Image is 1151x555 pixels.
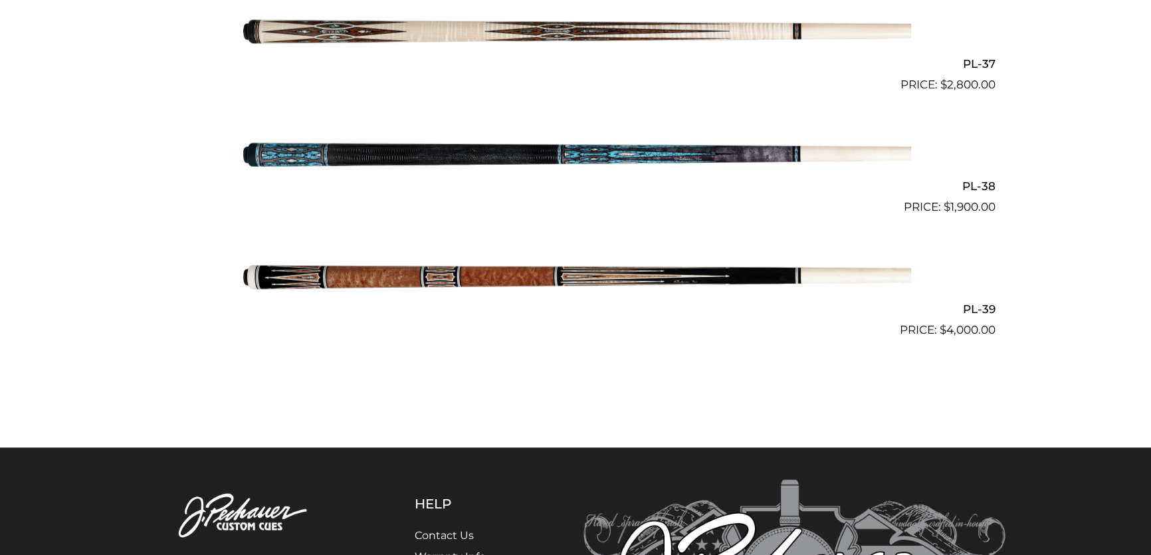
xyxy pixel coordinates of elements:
bdi: 2,800.00 [940,78,995,91]
h5: Help [415,496,518,512]
img: PL-38 [240,99,911,211]
h2: PL-39 [156,296,995,321]
img: Pechauer Custom Cues [145,480,348,554]
bdi: 1,900.00 [944,200,995,213]
span: $ [940,323,946,336]
bdi: 4,000.00 [940,323,995,336]
a: Contact Us [415,529,474,542]
a: PL-39 $4,000.00 [156,221,995,338]
span: $ [940,78,947,91]
a: PL-38 $1,900.00 [156,99,995,216]
img: PL-39 [240,221,911,333]
h2: PL-38 [156,174,995,199]
span: $ [944,200,950,213]
h2: PL-37 [156,51,995,76]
